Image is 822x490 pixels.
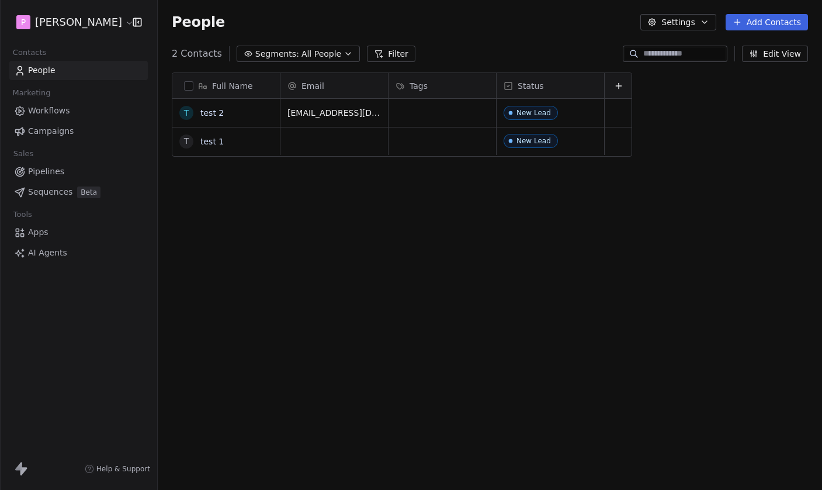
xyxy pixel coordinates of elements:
span: Sequences [28,186,72,198]
div: Status [497,73,604,98]
span: Pipelines [28,165,64,178]
a: Pipelines [9,162,148,181]
span: [EMAIL_ADDRESS][DOMAIN_NAME] [287,107,381,119]
div: Full Name [172,73,280,98]
span: Status [518,80,544,92]
span: Contacts [8,44,51,61]
button: Settings [640,14,716,30]
span: Email [301,80,324,92]
a: Campaigns [9,122,148,141]
span: Tools [8,206,37,223]
span: Full Name [212,80,253,92]
span: All People [301,48,341,60]
div: New Lead [516,109,551,117]
div: grid [280,99,633,476]
a: test 2 [200,108,224,118]
span: Apps [28,226,48,239]
span: Workflows [28,105,70,117]
a: SequencesBeta [9,182,148,202]
div: grid [172,99,280,476]
span: Help & Support [96,464,150,474]
span: Campaigns [28,125,74,137]
span: [PERSON_NAME] [35,15,122,30]
span: People [172,13,225,31]
span: P [21,16,26,28]
a: People [9,61,148,80]
span: People [28,64,56,77]
span: Tags [410,80,428,92]
span: AI Agents [28,247,67,259]
span: Marketing [8,84,56,102]
span: Sales [8,145,39,163]
div: New Lead [516,137,551,145]
span: Beta [77,187,100,198]
div: t [184,107,189,119]
div: t [184,135,189,147]
button: Add Contacts [726,14,808,30]
a: Apps [9,223,148,242]
a: AI Agents [9,243,148,263]
button: Filter [367,46,415,62]
span: Segments: [255,48,299,60]
button: P[PERSON_NAME] [14,12,124,32]
a: Help & Support [85,464,150,474]
div: Tags [389,73,496,98]
span: 2 Contacts [172,47,222,61]
a: test 1 [200,137,224,146]
div: Email [280,73,388,98]
a: Workflows [9,101,148,120]
button: Edit View [742,46,808,62]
